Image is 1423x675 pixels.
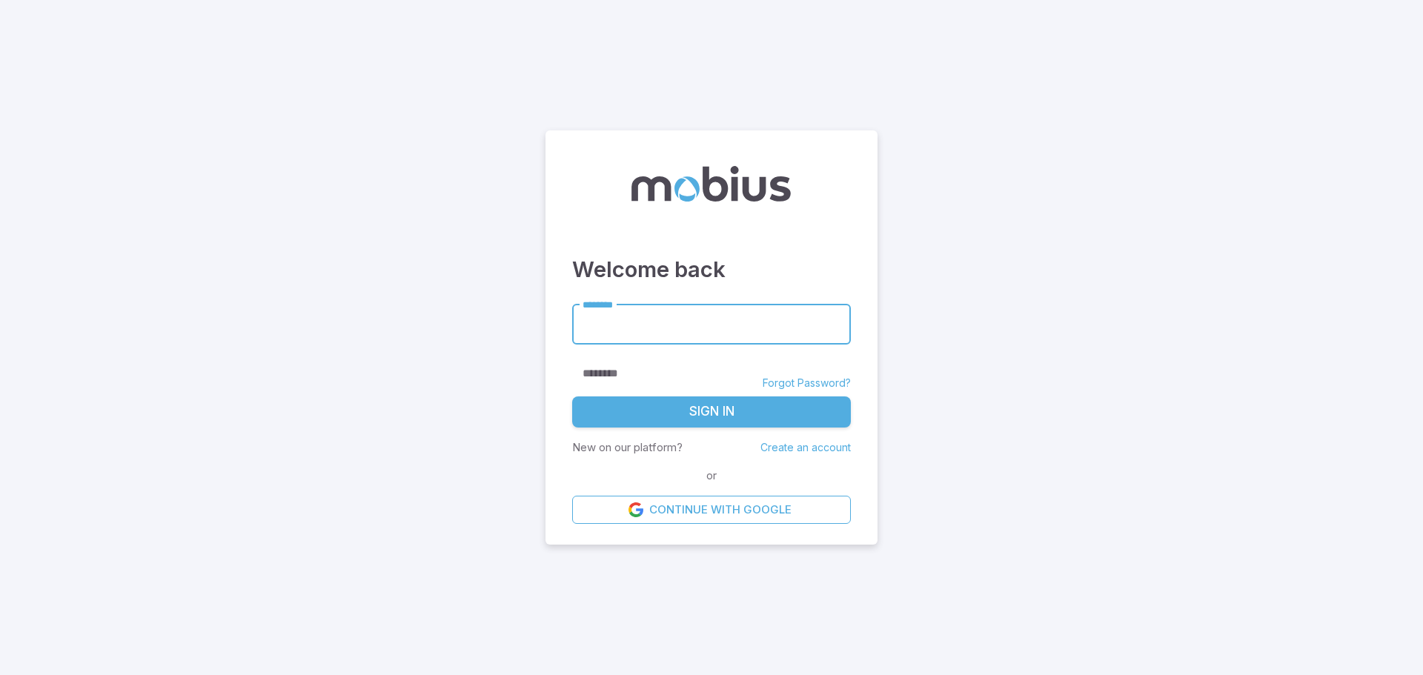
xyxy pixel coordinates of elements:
span: or [703,468,720,484]
h3: Welcome back [572,253,851,286]
button: Sign In [572,396,851,428]
p: New on our platform? [572,439,683,456]
a: Create an account [760,441,851,453]
a: Continue with Google [572,496,851,524]
a: Forgot Password? [763,376,851,390]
